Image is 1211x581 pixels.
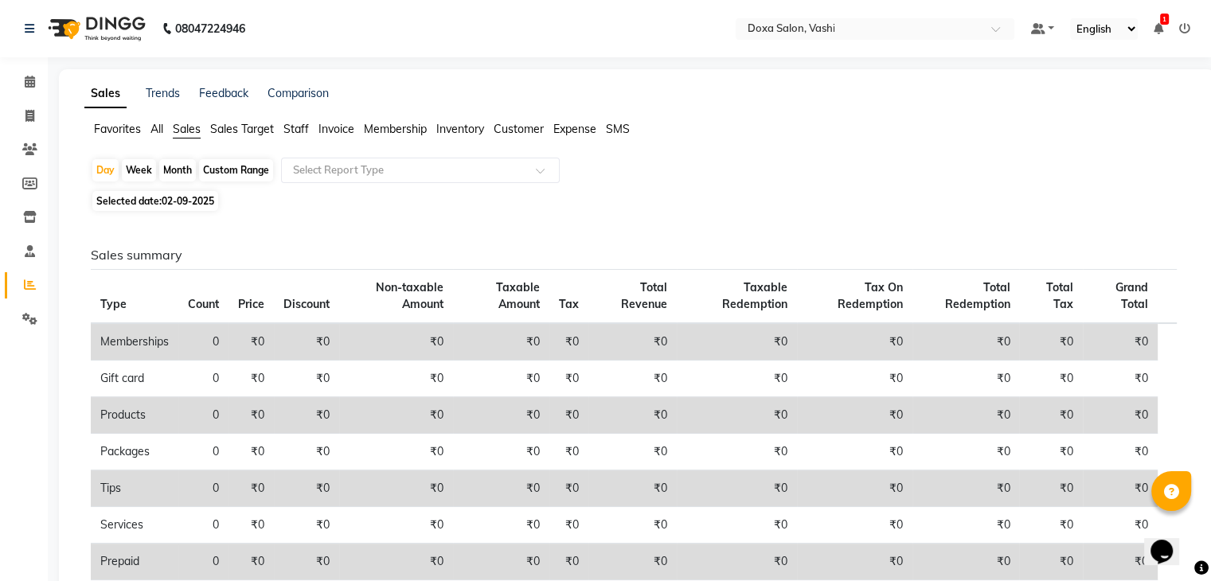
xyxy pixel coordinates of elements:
td: ₹0 [912,323,1020,361]
td: ₹0 [274,434,339,470]
b: 08047224946 [175,6,245,51]
span: Inventory [436,122,484,136]
td: ₹0 [797,470,912,507]
span: Total Revenue [621,280,667,311]
td: Services [91,507,178,544]
td: ₹0 [339,434,453,470]
td: ₹0 [588,434,677,470]
td: ₹0 [1019,323,1083,361]
td: ₹0 [797,361,912,397]
td: ₹0 [912,507,1020,544]
td: 0 [178,397,229,434]
span: Price [238,297,264,311]
a: Feedback [199,86,248,100]
td: ₹0 [1019,470,1083,507]
td: Prepaid [91,544,178,580]
td: ₹0 [549,507,588,544]
td: Tips [91,470,178,507]
td: ₹0 [588,361,677,397]
div: Week [122,159,156,181]
td: ₹0 [797,397,912,434]
span: Grand Total [1115,280,1148,311]
td: ₹0 [453,434,549,470]
div: Day [92,159,119,181]
td: ₹0 [453,361,549,397]
td: ₹0 [1083,544,1158,580]
td: ₹0 [1083,507,1158,544]
td: ₹0 [912,470,1020,507]
td: ₹0 [797,434,912,470]
span: Sales [173,122,201,136]
td: 0 [178,544,229,580]
td: ₹0 [274,507,339,544]
img: logo [41,6,150,51]
span: Tax On Redemption [838,280,903,311]
a: Sales [84,80,127,108]
div: Month [159,159,196,181]
span: Taxable Redemption [722,280,787,311]
td: ₹0 [1083,323,1158,361]
span: Tax [559,297,579,311]
span: SMS [606,122,630,136]
td: ₹0 [1083,470,1158,507]
span: Count [188,297,219,311]
td: 0 [178,470,229,507]
td: ₹0 [339,507,453,544]
td: ₹0 [1083,361,1158,397]
iframe: chat widget [1144,517,1195,565]
td: 0 [178,323,229,361]
td: ₹0 [677,434,797,470]
td: ₹0 [1019,397,1083,434]
a: Comparison [268,86,329,100]
td: Products [91,397,178,434]
td: ₹0 [274,470,339,507]
td: ₹0 [549,397,588,434]
td: ₹0 [1019,361,1083,397]
td: ₹0 [339,544,453,580]
td: ₹0 [797,544,912,580]
span: Staff [283,122,309,136]
td: ₹0 [912,544,1020,580]
span: Total Tax [1046,280,1073,311]
td: ₹0 [229,470,274,507]
td: ₹0 [549,544,588,580]
span: Invoice [318,122,354,136]
td: ₹0 [453,323,549,361]
td: ₹0 [912,434,1020,470]
span: Favorites [94,122,141,136]
div: Custom Range [199,159,273,181]
td: ₹0 [453,507,549,544]
td: ₹0 [274,323,339,361]
td: ₹0 [1083,397,1158,434]
span: 02-09-2025 [162,195,214,207]
td: ₹0 [339,470,453,507]
span: Discount [283,297,330,311]
td: ₹0 [797,323,912,361]
td: ₹0 [1083,434,1158,470]
td: ₹0 [797,507,912,544]
td: ₹0 [677,470,797,507]
td: ₹0 [588,323,677,361]
a: 1 [1154,21,1163,36]
td: ₹0 [453,397,549,434]
span: Expense [553,122,596,136]
td: ₹0 [549,434,588,470]
a: Trends [146,86,180,100]
span: All [150,122,163,136]
td: ₹0 [1019,434,1083,470]
td: ₹0 [453,544,549,580]
td: ₹0 [229,544,274,580]
td: ₹0 [588,397,677,434]
td: ₹0 [912,397,1020,434]
td: ₹0 [274,361,339,397]
td: ₹0 [453,470,549,507]
td: Packages [91,434,178,470]
td: ₹0 [229,434,274,470]
span: Taxable Amount [496,280,540,311]
td: ₹0 [229,397,274,434]
td: Gift card [91,361,178,397]
td: ₹0 [588,544,677,580]
td: ₹0 [677,544,797,580]
span: Non-taxable Amount [376,280,443,311]
td: ₹0 [549,470,588,507]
